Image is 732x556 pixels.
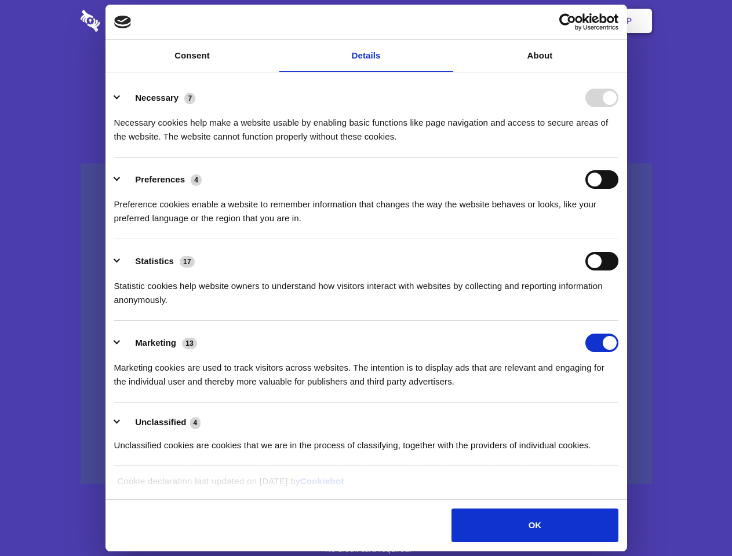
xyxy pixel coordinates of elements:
a: Contact [470,3,523,39]
button: Preferences (4) [114,170,209,189]
div: Statistic cookies help website owners to understand how visitors interact with websites by collec... [114,270,618,307]
button: Unclassified (4) [114,415,208,430]
span: 4 [190,417,201,429]
span: 17 [180,256,195,268]
div: Necessary cookies help make a website usable by enabling basic functions like page navigation and... [114,107,618,144]
span: 7 [184,93,195,104]
label: Marketing [135,338,176,348]
span: 13 [182,338,197,349]
img: logo-wordmark-white-trans-d4663122ce5f474addd5e946df7df03e33cb6a1c49d2221995e7729f52c070b2.svg [81,10,180,32]
label: Statistics [135,256,174,266]
a: Cookiebot [300,476,344,486]
a: Pricing [340,3,391,39]
a: Consent [105,40,279,72]
label: Preferences [135,174,185,184]
span: 4 [191,174,202,186]
div: Marketing cookies are used to track visitors across websites. The intention is to display ads tha... [114,352,618,389]
button: Statistics (17) [114,252,202,270]
a: Usercentrics Cookiebot - opens in a new window [517,13,618,31]
button: OK [451,509,618,542]
h4: Auto-redaction of sensitive data, encrypted data sharing and self-destructing private chats. Shar... [81,105,652,144]
a: About [453,40,627,72]
h1: Eliminate Slack Data Loss. [81,52,652,94]
a: Wistia video thumbnail [81,163,652,485]
div: Preference cookies enable a website to remember information that changes the way the website beha... [114,189,618,225]
button: Marketing (13) [114,334,205,352]
label: Necessary [135,93,179,103]
a: Login [526,3,576,39]
button: Necessary (7) [114,89,203,107]
img: logo [114,16,132,28]
div: Unclassified cookies are cookies that we are in the process of classifying, together with the pro... [114,430,618,452]
div: Cookie declaration last updated on [DATE] by [108,474,624,497]
a: Details [279,40,453,72]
